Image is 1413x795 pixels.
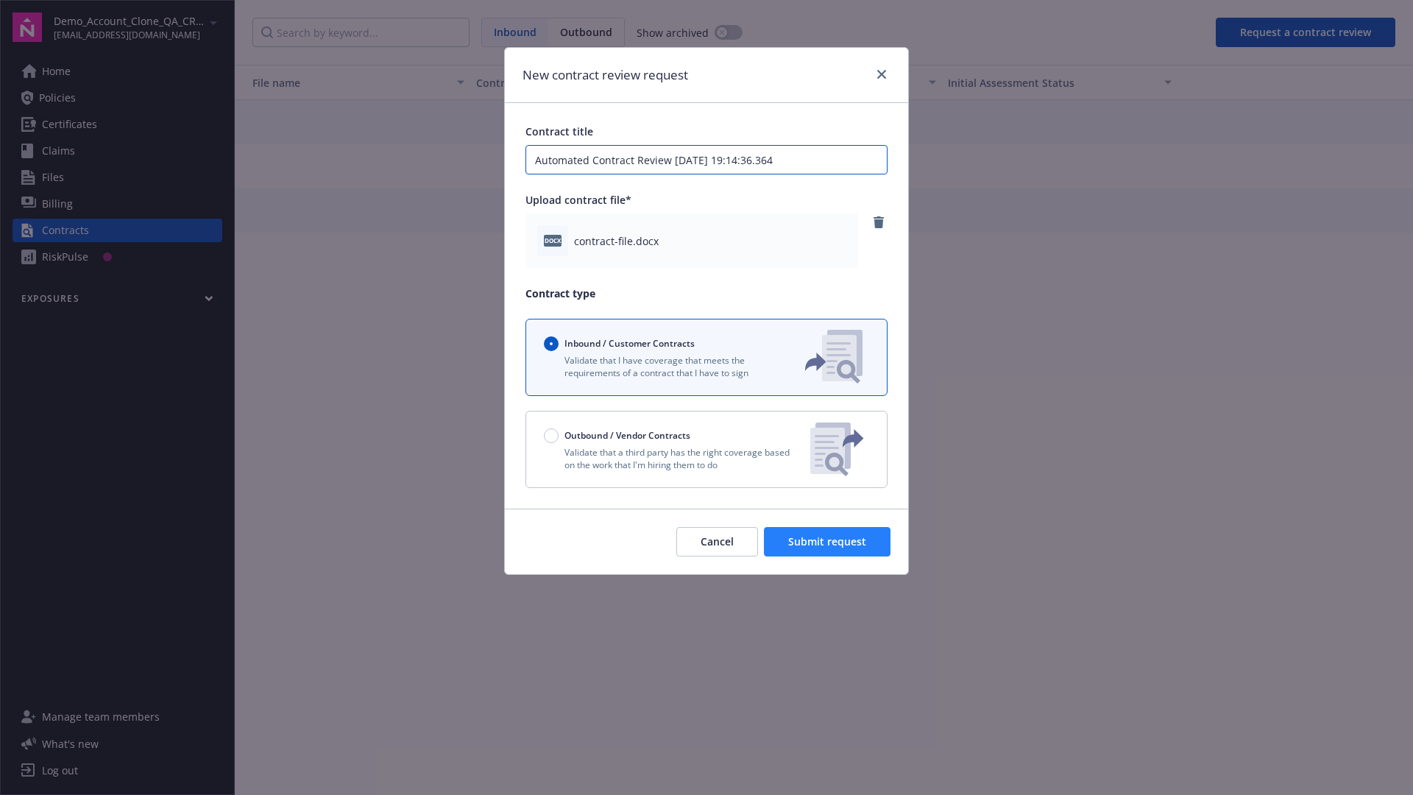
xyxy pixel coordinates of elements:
input: Outbound / Vendor Contracts [544,428,559,443]
span: Submit request [788,534,866,548]
span: Upload contract file* [525,193,631,207]
button: Submit request [764,527,890,556]
a: close [873,66,890,83]
a: remove [870,213,888,231]
span: Contract title [525,124,593,138]
h1: New contract review request [523,66,688,85]
span: Cancel [701,534,734,548]
span: Outbound / Vendor Contracts [564,429,690,442]
span: Inbound / Customer Contracts [564,337,695,350]
button: Inbound / Customer ContractsValidate that I have coverage that meets the requirements of a contra... [525,319,888,396]
input: Enter a title for this contract [525,145,888,174]
span: docx [544,235,562,246]
button: Outbound / Vendor ContractsValidate that a third party has the right coverage based on the work t... [525,411,888,488]
p: Validate that a third party has the right coverage based on the work that I'm hiring them to do [544,446,798,471]
button: Cancel [676,527,758,556]
span: contract-file.docx [574,233,659,249]
p: Contract type [525,286,888,301]
p: Validate that I have coverage that meets the requirements of a contract that I have to sign [544,354,781,379]
input: Inbound / Customer Contracts [544,336,559,351]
